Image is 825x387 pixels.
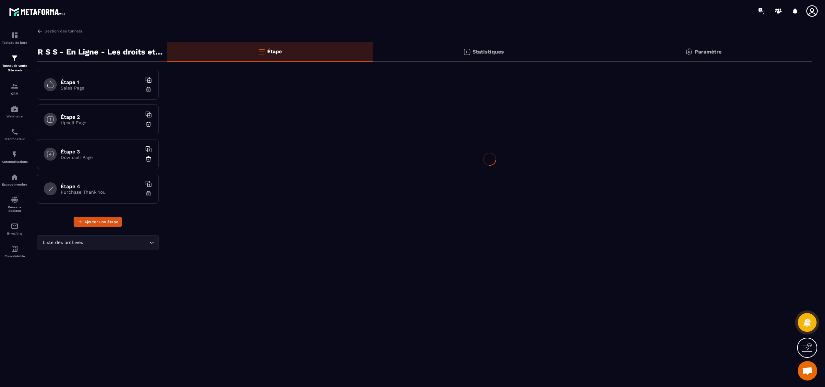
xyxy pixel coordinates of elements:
img: formation [11,31,18,39]
p: Étape [267,48,282,54]
img: setting-gr.5f69749f.svg [685,48,693,56]
p: R S S - En Ligne - Les droits et le business de la musique [38,45,162,58]
img: automations [11,173,18,181]
p: Planificateur [2,137,28,141]
img: stats.20deebd0.svg [463,48,471,56]
p: Comptabilité [2,254,28,258]
a: formationformationTableau de bord [2,27,28,49]
span: Ajouter une étape [84,219,118,225]
p: Tableau de bord [2,41,28,44]
img: automations [11,105,18,113]
p: Webinaire [2,115,28,118]
a: emailemailE-mailing [2,217,28,240]
a: automationsautomationsAutomatisations [2,146,28,168]
p: Paramètre [695,49,722,55]
h6: Étape 3 [61,149,142,155]
a: formationformationTunnel de vente Site web [2,49,28,78]
img: trash [145,190,152,197]
img: logo [9,6,67,18]
img: arrow [37,28,43,34]
img: automations [11,151,18,158]
p: Upsell Page [61,120,142,125]
img: email [11,222,18,230]
p: Espace membre [2,183,28,186]
img: trash [145,121,152,127]
img: accountant [11,245,18,253]
input: Search for option [84,239,148,246]
a: formationformationCRM [2,78,28,100]
p: Downsell Page [61,155,142,160]
a: automationsautomationsEspace membre [2,168,28,191]
p: Statistiques [472,49,504,55]
p: Tunnel de vente Site web [2,64,28,73]
button: Ajouter une étape [74,217,122,227]
h6: Étape 1 [61,79,142,85]
a: automationsautomationsWebinaire [2,100,28,123]
img: trash [145,86,152,93]
h6: Étape 2 [61,114,142,120]
p: Automatisations [2,160,28,163]
p: CRM [2,92,28,95]
a: Gestion des tunnels [37,28,82,34]
h6: Étape 4 [61,183,142,189]
p: E-mailing [2,232,28,235]
img: scheduler [11,128,18,136]
img: bars-o.4a397970.svg [258,48,266,55]
img: trash [145,156,152,162]
p: Réseaux Sociaux [2,205,28,212]
a: social-networksocial-networkRéseaux Sociaux [2,191,28,217]
img: formation [11,54,18,62]
a: accountantaccountantComptabilité [2,240,28,263]
a: schedulerschedulerPlanificateur [2,123,28,146]
img: formation [11,82,18,90]
div: Search for option [37,235,159,250]
span: Liste des archives [41,239,84,246]
div: Ouvrir le chat [798,361,817,381]
p: Purchase Thank You [61,189,142,195]
p: Sales Page [61,85,142,91]
img: social-network [11,196,18,204]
